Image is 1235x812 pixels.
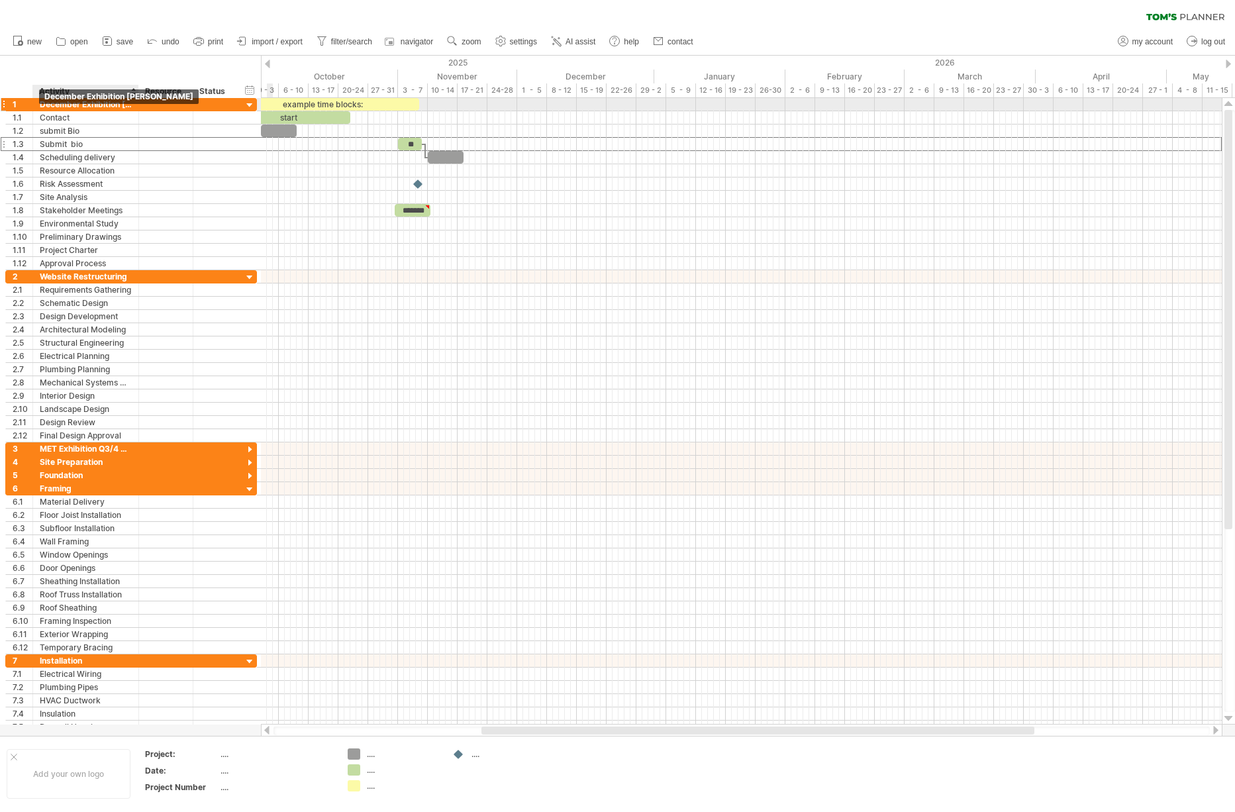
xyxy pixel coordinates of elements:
a: AI assist [548,33,599,50]
div: Contact [40,111,132,124]
span: filter/search [331,37,372,46]
div: 2.10 [13,403,32,415]
a: open [52,33,92,50]
div: 3 - 7 [398,83,428,97]
div: Add your own logo [7,749,130,799]
a: navigator [383,33,437,50]
div: 2.7 [13,363,32,376]
div: 6.5 [13,548,32,561]
div: Plumbing Planning [40,363,132,376]
div: 30 - 3 [1024,83,1054,97]
div: Drywall Hanging [40,721,132,733]
div: 20-24 [1113,83,1143,97]
div: April 2026 [1036,70,1167,83]
div: 12 - 16 [696,83,726,97]
div: 2 [13,270,32,283]
div: Material Delivery [40,495,132,508]
a: filter/search [313,33,376,50]
div: Resource Allocation [40,164,132,177]
div: 7.4 [13,707,32,720]
div: 7.1 [13,668,32,680]
div: 1.4 [13,151,32,164]
div: 6.4 [13,535,32,548]
div: 6.8 [13,588,32,601]
div: December Exhibition [PERSON_NAME] [39,89,199,104]
a: contact [650,33,697,50]
div: Scheduling delivery [40,151,132,164]
div: 1.7 [13,191,32,203]
div: 2.9 [13,389,32,402]
span: log out [1201,37,1225,46]
div: 5 - 9 [666,83,696,97]
div: 3 [13,442,32,455]
div: 2.3 [13,310,32,323]
div: 1.11 [13,244,32,256]
div: 6.2 [13,509,32,521]
div: Stakeholder Meetings [40,204,132,217]
div: 7 [13,654,32,667]
div: Project Charter [40,244,132,256]
div: Roof Truss Installation [40,588,132,601]
div: MET Exhibition Q3/4 2027 [40,442,132,455]
div: 1.5 [13,164,32,177]
div: 20-24 [338,83,368,97]
div: 7.5 [13,721,32,733]
div: Design Review [40,416,132,429]
div: 2.8 [13,376,32,389]
div: 6.12 [13,641,32,654]
div: December Exhibition [PERSON_NAME] [40,98,132,111]
div: 2.12 [13,429,32,442]
div: 27 - 31 [368,83,398,97]
div: Requirements Gathering [40,283,132,296]
a: undo [144,33,183,50]
div: Status [199,85,228,98]
div: March 2026 [905,70,1036,83]
div: 13 - 17 [1083,83,1113,97]
div: 8 - 12 [547,83,577,97]
div: December 2025 [517,70,654,83]
div: October 2025 [261,70,398,83]
div: start [225,111,350,124]
div: Structural Engineering [40,336,132,349]
span: import / export [252,37,303,46]
div: 26-30 [756,83,785,97]
div: 7.2 [13,681,32,693]
div: 2.4 [13,323,32,336]
div: Temporary Bracing [40,641,132,654]
div: 15 - 19 [577,83,607,97]
div: 27 - 1 [1143,83,1173,97]
div: 1 - 5 [517,83,547,97]
div: 10 - 14 [428,83,458,97]
div: Wall Framing [40,535,132,548]
div: Architectural Modeling [40,323,132,336]
div: Environmental Study [40,217,132,230]
div: Subfloor Installation [40,522,132,534]
div: Schematic Design [40,297,132,309]
span: zoom [462,37,481,46]
div: .... [471,748,544,760]
div: Window Openings [40,548,132,561]
div: 6.10 [13,615,32,627]
div: Installation [40,654,132,667]
span: AI assist [566,37,595,46]
div: 29 - 3 [249,83,279,97]
a: new [9,33,46,50]
div: Framing [40,482,132,495]
span: navigator [401,37,433,46]
div: 16 - 20 [845,83,875,97]
div: 22-26 [607,83,636,97]
div: Roof Sheathing [40,601,132,614]
div: Framing Inspection [40,615,132,627]
div: .... [221,748,332,760]
div: 1.10 [13,230,32,243]
div: January 2026 [654,70,785,83]
div: 4 [13,456,32,468]
div: 6.1 [13,495,32,508]
div: Landscape Design [40,403,132,415]
div: 23 - 27 [994,83,1024,97]
div: 1.2 [13,125,32,137]
a: zoom [444,33,485,50]
div: Sheathing Installation [40,575,132,587]
div: .... [367,748,439,760]
span: contact [667,37,693,46]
